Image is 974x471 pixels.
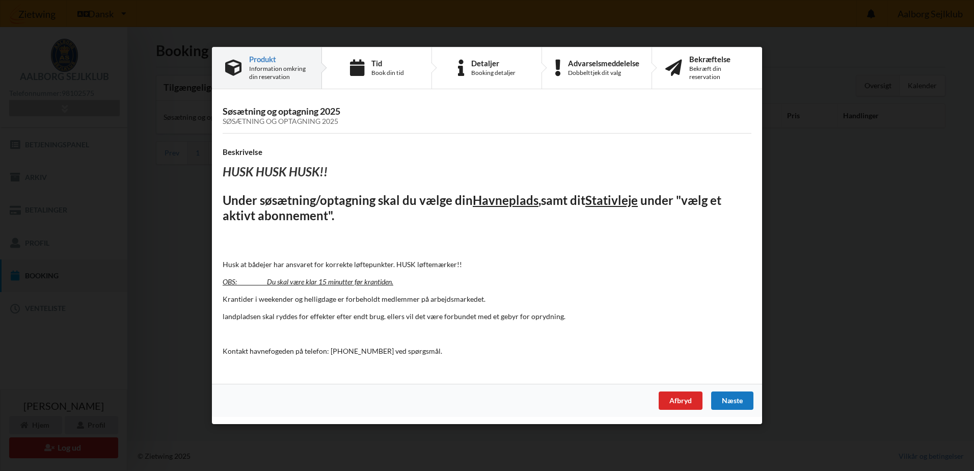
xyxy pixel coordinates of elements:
div: Booking detaljer [471,69,516,77]
div: Tid [371,59,404,67]
div: Søsætning og optagning 2025 [223,117,751,126]
div: Næste [711,391,753,410]
p: Kontakt havnefogeden på telefon: [PHONE_NUMBER] ved spørgsmål. [223,346,751,356]
div: Dobbelttjek dit valg [568,69,639,77]
u: , [538,192,541,207]
p: landpladsen skal ryddes for effekter efter endt brug. ellers vil det være forbundet med et gebyr ... [223,311,751,322]
div: Produkt [249,55,308,63]
div: Advarselsmeddelelse [568,59,639,67]
u: Havneplads [473,192,538,207]
u: Stativleje [585,192,638,207]
p: Krantider i weekender og helligdage er forbeholdt medlemmer på arbejdsmarkedet. [223,294,751,304]
p: Husk at bådejer har ansvaret for korrekte løftepunkter. HUSK løftemærker!! [223,259,751,270]
i: HUSK HUSK HUSK!! [223,164,328,179]
div: Book din tid [371,69,404,77]
h4: Beskrivelse [223,147,751,157]
u: OBS: Du skal være klar 15 minutter før krantiden. [223,277,393,286]
div: Bekræftelse [689,55,749,63]
h2: Under søsætning/optagning skal du vælge din samt dit under "vælg et aktivt abonnement". [223,192,751,224]
div: Detaljer [471,59,516,67]
div: Information omkring din reservation [249,65,308,81]
div: Afbryd [659,391,702,410]
div: Bekræft din reservation [689,65,749,81]
h3: Søsætning og optagning 2025 [223,106,751,126]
